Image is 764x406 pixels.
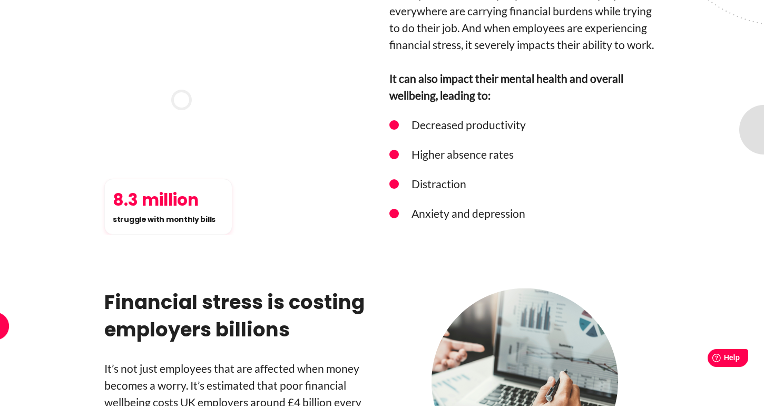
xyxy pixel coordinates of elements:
p: struggle with monthly bills [113,212,224,226]
li: Distraction [389,176,660,192]
li: Decreased productivity [389,117,660,133]
strong: It can also impact their mental health and overall wellbeing, leading to: [389,72,623,102]
li: Higher absence rates [389,146,660,163]
li: Anxiety and depression [389,205,660,222]
h3: Financial stress is costing employers billions [104,288,375,343]
h5: 8.3 million [113,187,224,212]
iframe: Help widget launcher [670,345,752,374]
